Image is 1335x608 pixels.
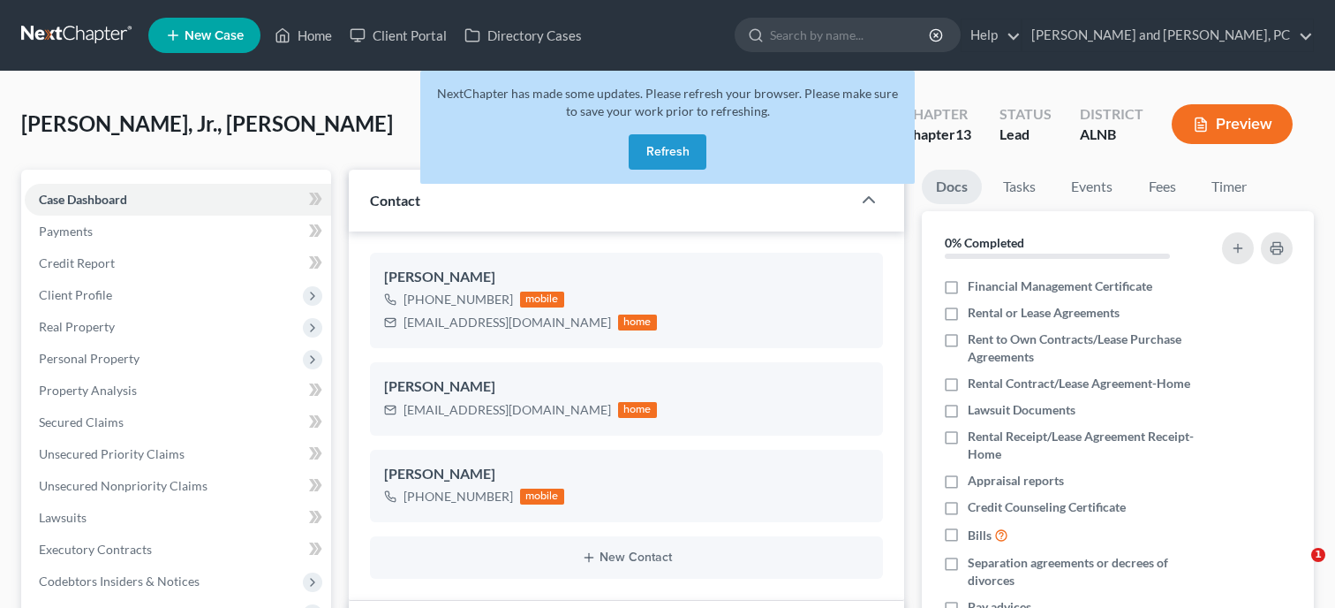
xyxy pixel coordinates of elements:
span: Appraisal reports [968,472,1064,490]
div: ALNB [1080,125,1143,145]
button: Preview [1172,104,1293,144]
a: Timer [1197,170,1261,204]
span: Codebtors Insiders & Notices [39,574,200,589]
input: Search by name... [770,19,931,51]
span: New Case [185,29,244,42]
span: Rent to Own Contracts/Lease Purchase Agreements [968,331,1201,366]
span: NextChapter has made some updates. Please refresh your browser. Please make sure to save your wor... [437,86,898,118]
span: Unsecured Nonpriority Claims [39,478,207,493]
a: Credit Report [25,247,331,279]
button: New Contact [384,551,869,565]
div: Status [999,104,1052,125]
span: Contact [370,192,420,209]
a: Client Portal [341,19,456,51]
span: Rental Receipt/Lease Agreement Receipt-Home [968,428,1201,463]
span: Secured Claims [39,414,124,429]
button: Refresh [629,134,706,170]
a: Tasks [989,170,1050,204]
span: 13 [955,125,971,142]
span: Lawsuit Documents [968,401,1075,419]
a: Payments [25,216,331,247]
span: Case Dashboard [39,192,127,207]
strong: 0% Completed [945,235,1024,250]
span: Credit Counseling Certificate [968,498,1126,516]
div: [EMAIL_ADDRESS][DOMAIN_NAME] [404,314,611,331]
iframe: Intercom live chat [1275,548,1317,590]
span: Unsecured Priority Claims [39,446,185,461]
div: [PHONE_NUMBER] [404,488,513,505]
a: Case Dashboard [25,184,331,216]
span: Payments [39,224,93,239]
a: Events [1057,170,1127,204]
a: Lawsuits [25,502,331,534]
a: [PERSON_NAME] and [PERSON_NAME], PC [1022,19,1313,51]
span: Bills [968,527,992,544]
a: Home [266,19,341,51]
div: [PERSON_NAME] [384,267,869,288]
div: District [1080,104,1143,125]
a: Docs [922,170,982,204]
a: Unsecured Priority Claims [25,438,331,470]
span: Lawsuits [39,510,87,525]
a: Directory Cases [456,19,591,51]
span: Personal Property [39,351,140,366]
div: [PERSON_NAME] [384,376,869,398]
a: Property Analysis [25,375,331,407]
div: Chapter [903,125,971,145]
a: Help [962,19,1021,51]
a: Fees [1134,170,1190,204]
div: [PHONE_NUMBER] [404,291,513,308]
span: Rental Contract/Lease Agreement-Home [968,375,1190,392]
a: Secured Claims [25,407,331,438]
div: mobile [520,292,564,308]
span: Rental or Lease Agreements [968,304,1120,322]
span: Real Property [39,319,115,334]
div: [PERSON_NAME] [384,464,869,485]
div: Chapter [903,104,971,125]
span: Executory Contracts [39,542,152,557]
div: home [618,402,657,418]
span: [PERSON_NAME], Jr., [PERSON_NAME] [21,110,393,136]
div: [EMAIL_ADDRESS][DOMAIN_NAME] [404,401,611,419]
span: 1 [1311,548,1325,562]
span: Property Analysis [39,383,137,398]
a: Executory Contracts [25,534,331,566]
span: Separation agreements or decrees of divorces [968,554,1201,589]
span: Client Profile [39,287,112,302]
span: Financial Management Certificate [968,277,1152,295]
div: mobile [520,489,564,505]
div: Lead [999,125,1052,145]
a: Unsecured Nonpriority Claims [25,470,331,502]
span: Credit Report [39,255,115,270]
div: home [618,315,657,331]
